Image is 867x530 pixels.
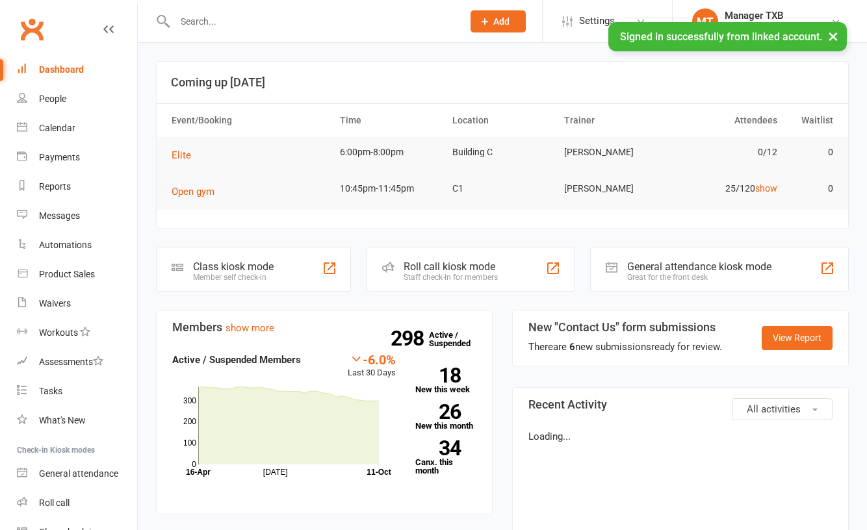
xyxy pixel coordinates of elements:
[39,181,71,192] div: Reports
[528,429,833,444] p: Loading...
[822,22,845,50] button: ×
[732,398,833,420] button: All activities
[558,137,671,168] td: [PERSON_NAME]
[528,321,722,334] h3: New "Contact Us" form submissions
[39,327,78,338] div: Workouts
[755,183,777,194] a: show
[429,321,486,357] a: 298Active / Suspended
[415,438,461,458] strong: 34
[747,403,801,415] span: All activities
[39,269,95,279] div: Product Sales
[783,173,839,204] td: 0
[226,322,274,334] a: show more
[172,321,476,334] h3: Members
[725,21,818,33] div: [US_STATE]-Badminton
[404,273,498,282] div: Staff check-in for members
[17,377,137,406] a: Tasks
[558,173,671,204] td: [PERSON_NAME]
[39,357,103,367] div: Assessments
[39,64,84,75] div: Dashboard
[446,137,559,168] td: Building C
[415,368,477,394] a: 18New this week
[348,352,396,366] div: -6.0%
[39,123,75,133] div: Calendar
[172,149,191,161] span: Elite
[17,114,137,143] a: Calendar
[569,341,575,353] strong: 6
[193,273,274,282] div: Member self check-in
[348,352,396,380] div: Last 30 Days
[493,16,510,27] span: Add
[16,13,48,45] a: Clubworx
[172,147,200,163] button: Elite
[17,172,137,201] a: Reports
[334,104,446,137] th: Time
[171,76,834,89] h3: Coming up [DATE]
[17,260,137,289] a: Product Sales
[579,6,615,36] span: Settings
[762,326,833,349] a: View Report
[172,186,214,197] span: Open gym
[446,173,559,204] td: C1
[783,137,839,168] td: 0
[39,94,66,104] div: People
[471,10,526,32] button: Add
[528,398,833,411] h3: Recent Activity
[17,201,137,231] a: Messages
[17,84,137,114] a: People
[415,440,477,475] a: 34Canx. this month
[692,8,718,34] div: MT
[334,173,446,204] td: 10:45pm-11:45pm
[39,386,62,396] div: Tasks
[39,152,80,162] div: Payments
[17,459,137,488] a: General attendance kiosk mode
[39,298,71,309] div: Waivers
[39,240,92,250] div: Automations
[193,260,274,273] div: Class kiosk mode
[17,231,137,260] a: Automations
[391,329,429,348] strong: 298
[671,104,783,137] th: Attendees
[172,184,224,199] button: Open gym
[17,289,137,318] a: Waivers
[17,318,137,347] a: Workouts
[620,31,822,43] span: Signed in successfully from linked account.
[558,104,671,137] th: Trainer
[404,260,498,273] div: Roll call kiosk mode
[415,402,461,422] strong: 26
[39,415,86,425] div: What's New
[415,366,461,385] strong: 18
[725,10,818,21] div: Manager TXB
[627,273,771,282] div: Great for the front desk
[671,173,783,204] td: 25/120
[671,137,783,168] td: 0/12
[17,406,137,435] a: What's New
[415,404,477,430] a: 26New this month
[166,104,334,137] th: Event/Booking
[334,137,446,168] td: 6:00pm-8:00pm
[39,210,80,221] div: Messages
[627,260,771,273] div: General attendance kiosk mode
[17,143,137,172] a: Payments
[783,104,839,137] th: Waitlist
[17,347,137,377] a: Assessments
[39,468,118,479] div: General attendance
[446,104,559,137] th: Location
[171,12,454,31] input: Search...
[172,354,301,366] strong: Active / Suspended Members
[39,498,70,508] div: Roll call
[17,488,137,518] a: Roll call
[528,339,722,355] div: There are new submissions ready for review.
[17,55,137,84] a: Dashboard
